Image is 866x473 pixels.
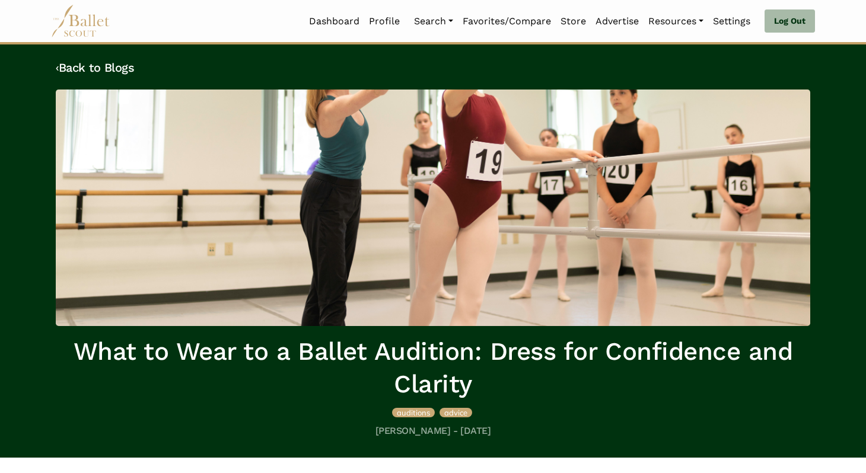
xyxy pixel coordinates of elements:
span: advice [444,408,467,417]
code: ‹ [56,60,59,75]
a: Profile [364,9,405,34]
span: auditions [397,408,430,417]
a: Advertise [591,9,644,34]
a: Store [556,9,591,34]
a: Log Out [765,9,815,33]
a: Dashboard [304,9,364,34]
a: Search [409,9,458,34]
h1: What to Wear to a Ballet Audition: Dress for Confidence and Clarity [56,335,810,400]
h5: [PERSON_NAME] - [DATE] [56,425,810,437]
a: Resources [644,9,708,34]
a: ‹Back to Blogs [56,60,134,75]
img: header_image.img [56,90,810,326]
a: Settings [708,9,755,34]
a: auditions [392,406,437,418]
a: Favorites/Compare [458,9,556,34]
a: advice [440,406,472,418]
